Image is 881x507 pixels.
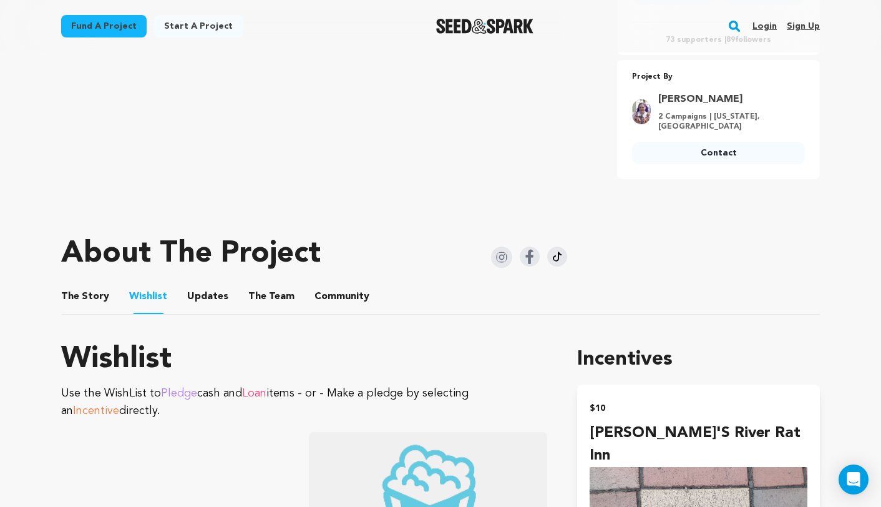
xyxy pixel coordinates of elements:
p: 2 Campaigns | [US_STATE], [GEOGRAPHIC_DATA] [658,112,797,132]
span: Updates [187,289,228,304]
span: Loan [242,388,266,399]
a: Fund a project [61,15,147,37]
span: Community [314,289,369,304]
a: Login [752,16,777,36]
img: Seed&Spark Tiktok Icon [547,247,567,267]
a: Seed&Spark Homepage [436,19,534,34]
p: Project By [632,70,805,84]
a: Goto Jillian Howell profile [658,92,797,107]
h2: $10 [590,400,807,417]
div: Open Intercom Messenger [839,465,869,495]
img: Seed&Spark Facebook Icon [520,247,540,267]
a: Sign up [787,16,820,36]
img: Seed&Spark Instagram Icon [491,247,512,268]
span: Story [61,289,109,304]
span: Wishlist [129,289,167,304]
a: Contact [632,142,805,164]
h1: Incentives [577,345,820,375]
span: Pledge [161,388,197,399]
span: Incentive [73,405,119,416]
p: Use the WishList to cash and items - or - Make a pledge by selecting an directly. [61,385,547,420]
img: 335b6d63e9f535f0.jpg [632,99,651,124]
h1: About The Project [61,239,321,269]
span: The [248,289,266,304]
h4: [PERSON_NAME]'s River Rat Inn [590,422,807,467]
span: Team [248,289,294,304]
h1: Wishlist [61,345,547,375]
img: Seed&Spark Logo Dark Mode [436,19,534,34]
span: The [61,289,79,304]
a: Start a project [154,15,243,37]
